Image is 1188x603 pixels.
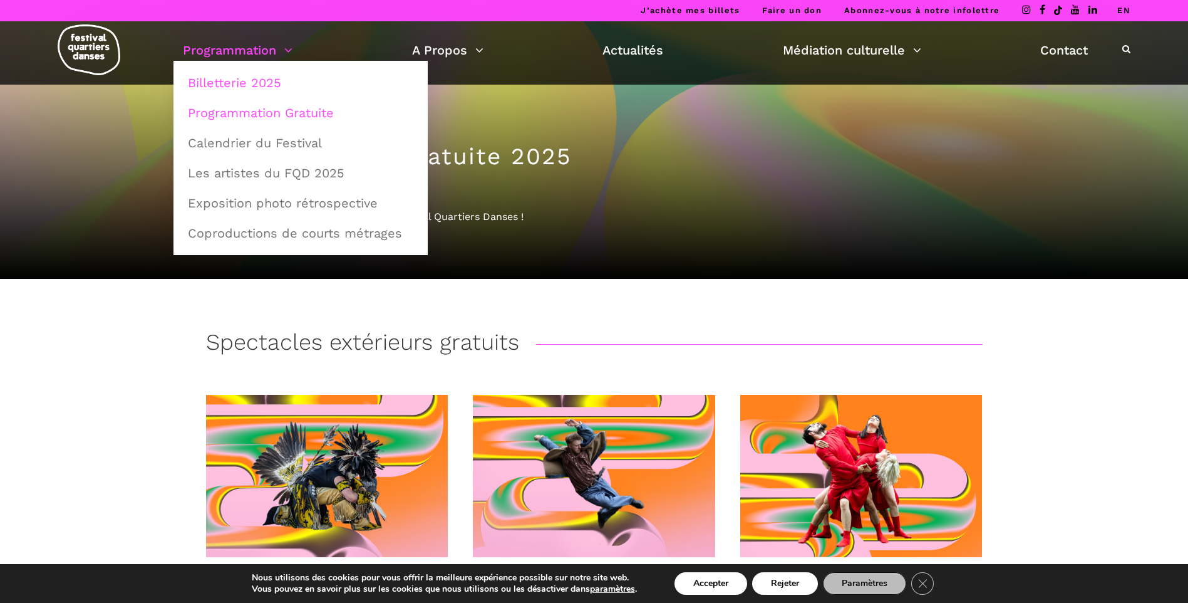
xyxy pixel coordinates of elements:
[206,329,519,360] h3: Spectacles extérieurs gratuits
[602,39,663,61] a: Actualités
[674,572,747,595] button: Accepter
[58,24,120,75] img: logo-fqd-med
[180,219,421,248] a: Coproductions de courts métrages
[823,572,906,595] button: Paramètres
[206,209,983,225] div: Découvrez la programmation 2025 du Festival Quartiers Danses !
[180,189,421,218] a: Exposition photo rétrospective
[180,128,421,157] a: Calendrier du Festival
[252,572,637,584] p: Nous utilisons des cookies pour vous offrir la meilleure expérience possible sur notre site web.
[180,159,421,187] a: Les artistes du FQD 2025
[911,572,934,595] button: Close GDPR Cookie Banner
[783,39,921,61] a: Médiation culturelle
[590,584,635,595] button: paramètres
[752,572,818,595] button: Rejeter
[641,6,740,15] a: J’achète mes billets
[206,143,983,170] h1: Programmation gratuite 2025
[1040,39,1088,61] a: Contact
[180,68,421,97] a: Billetterie 2025
[844,6,999,15] a: Abonnez-vous à notre infolettre
[252,584,637,595] p: Vous pouvez en savoir plus sur les cookies que nous utilisons ou les désactiver dans .
[412,39,483,61] a: A Propos
[1117,6,1130,15] a: EN
[762,6,822,15] a: Faire un don
[183,39,292,61] a: Programmation
[180,98,421,127] a: Programmation Gratuite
